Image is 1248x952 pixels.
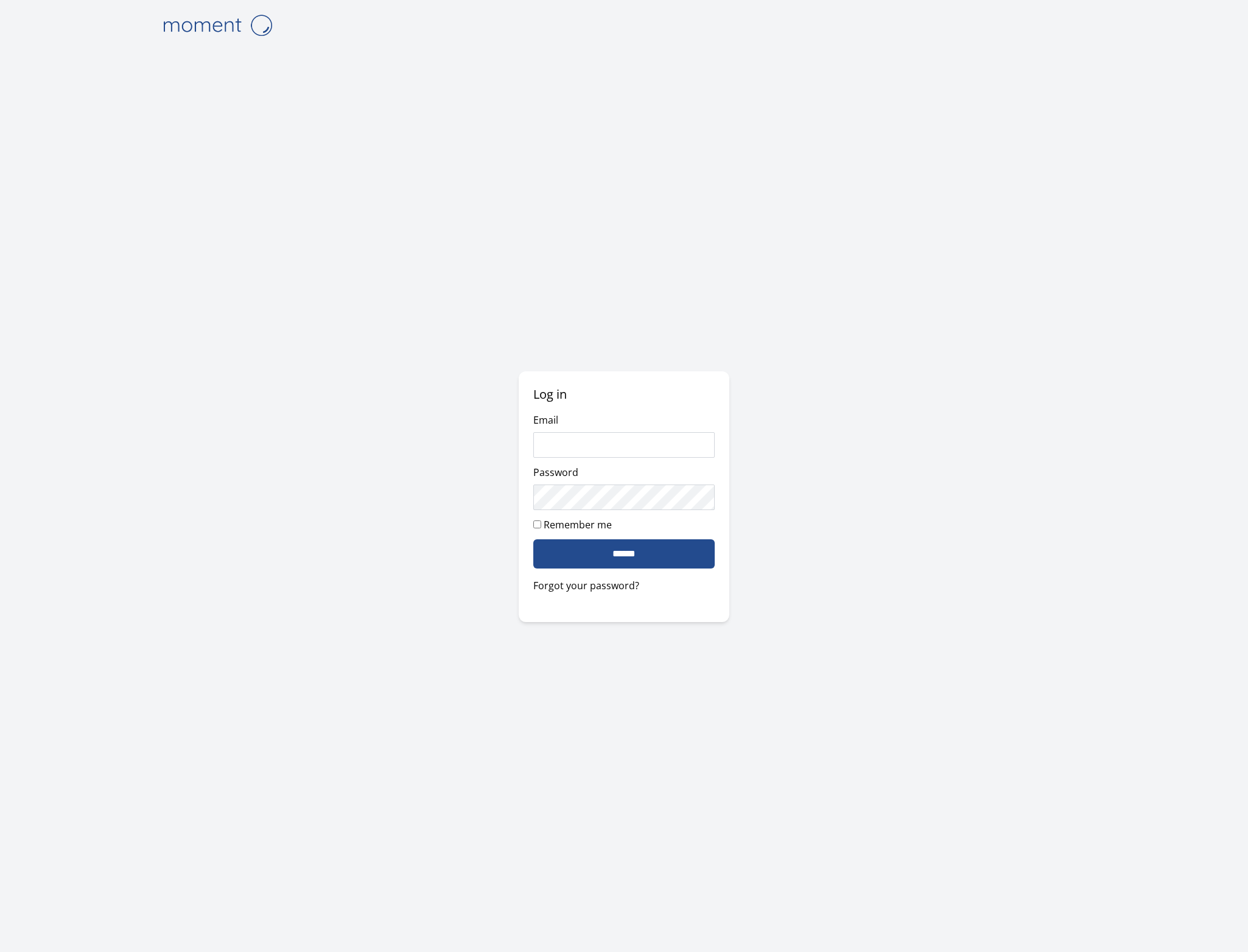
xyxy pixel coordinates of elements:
[533,413,558,427] label: Email
[544,518,612,531] label: Remember me
[533,578,715,593] a: Forgot your password?
[533,386,715,403] h2: Log in
[156,10,278,41] img: logo-4e3dc11c47720685a147b03b5a06dd966a58ff35d612b21f08c02c0306f2b779.png
[533,466,578,479] label: Password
